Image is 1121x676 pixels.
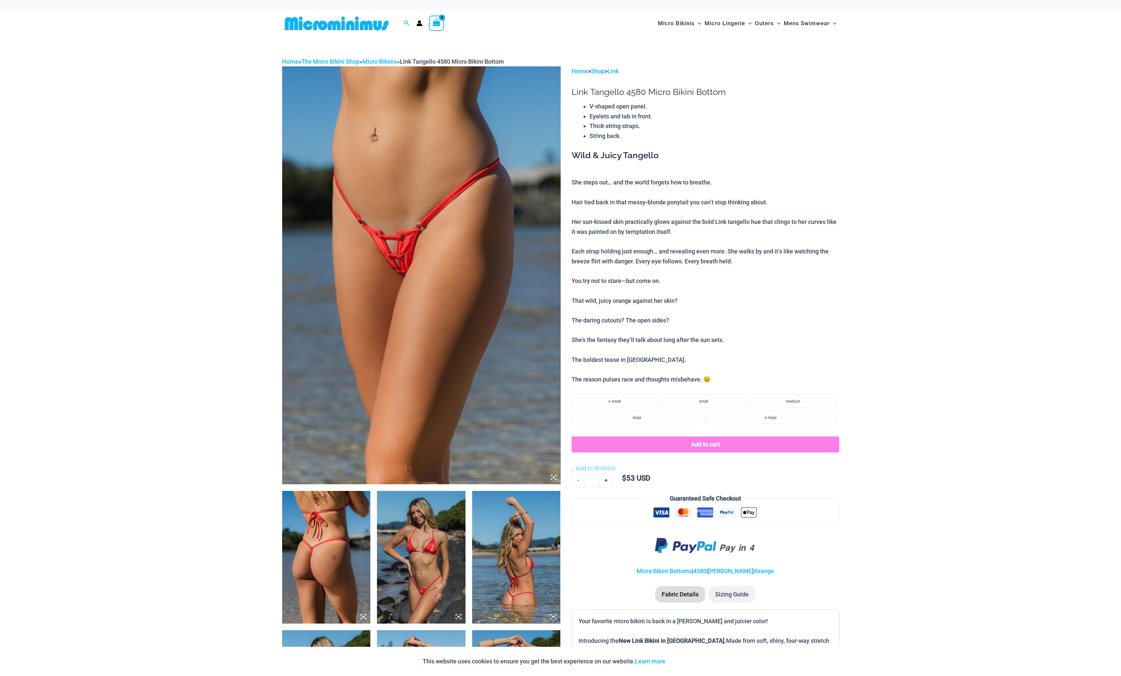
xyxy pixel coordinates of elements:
li: Fabric Details [655,586,705,603]
li: x-large [705,411,836,424]
span: x-large [765,415,777,420]
a: Mens SwimwearMenu ToggleMenu Toggle [782,13,838,34]
a: Shop [591,68,604,75]
a: Micro Bikinis [362,58,397,65]
img: MM SHOP LOGO FLAT [282,16,391,31]
p: She steps out… and the world forgets how to breathe. Hair tied back in that messy-blonde ponytail... [572,177,839,384]
button: Add to cart [572,437,839,452]
span: Menu Toggle [695,15,701,32]
a: View Shopping Cart, empty [429,16,444,31]
span: Micro Bikinis [658,15,695,32]
p: Your favorite micro bikini is back in a [PERSON_NAME] and juicier color! Introducing the Made fro... [579,616,832,666]
li: x-small [572,394,657,408]
li: V-shaped open panel. [590,101,839,111]
li: large [572,411,702,424]
a: Learn more [635,658,665,665]
span: Mens Swimwear [784,15,830,32]
li: medium [750,394,836,408]
span: » » » [282,58,504,65]
nav: Site Navigation [655,12,839,34]
span: Add to Wishlist [576,465,616,472]
a: Link [607,68,619,75]
a: Home [572,68,588,75]
a: - [572,473,584,487]
legend: Guaranteed Safe Checkout [667,494,744,504]
a: Home [282,58,298,65]
p: | | | [572,566,839,576]
h1: Link Tangello 4580 Micro Bikini Bottom [572,87,839,97]
li: Eyelets and tab in front. [590,111,839,121]
bdi: 53 USD [622,474,650,482]
p: This website uses cookies to ensure you get the best experience on our website. [423,656,665,666]
a: Micro LingerieMenu ToggleMenu Toggle [703,13,753,34]
span: Outers [755,15,774,32]
span: Menu Toggle [745,15,752,32]
a: [PERSON_NAME] [708,568,753,575]
h3: Wild & Juicy Tangello [572,150,839,161]
li: Sizing Guide [709,586,755,603]
b: New Link Bikini in [GEOGRAPHIC_DATA]. [619,637,726,644]
a: Account icon link [416,20,422,26]
input: Product quantity [584,473,600,487]
a: Micro BikinisMenu ToggleMenu Toggle [656,13,703,34]
a: Search icon link [404,19,410,28]
span: small [699,399,708,404]
span: Micro Lingerie [705,15,745,32]
span: Menu Toggle [830,15,836,32]
img: Link Tangello 3070 Tri Top 4580 Micro [377,491,466,624]
span: x-small [608,399,621,404]
p: > > [572,66,839,76]
span: medium [786,399,800,404]
span: $ [622,474,626,482]
a: Micro Bikini Bottoms [637,568,692,575]
img: Link Tangello 4580 Micro [282,491,371,624]
a: Orange [755,568,774,575]
span: Menu Toggle [774,15,780,32]
span: Link Tangello 4580 Micro Bikini Bottom [400,58,504,65]
a: Add to Wishlist [572,463,616,473]
a: The Micro Bikini Shop [301,58,359,65]
li: String back. [590,131,839,141]
li: Thick string straps. [590,121,839,131]
button: Accept [670,653,699,669]
li: small [661,394,747,408]
a: + [600,473,612,487]
a: OutersMenu ToggleMenu Toggle [753,13,782,34]
img: Link Tangello 3070 Tri Top 4580 Micro [472,491,561,624]
span: large [633,415,641,420]
a: 4580 [693,568,707,575]
img: Link Tangello 4580 Micro [282,66,561,484]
